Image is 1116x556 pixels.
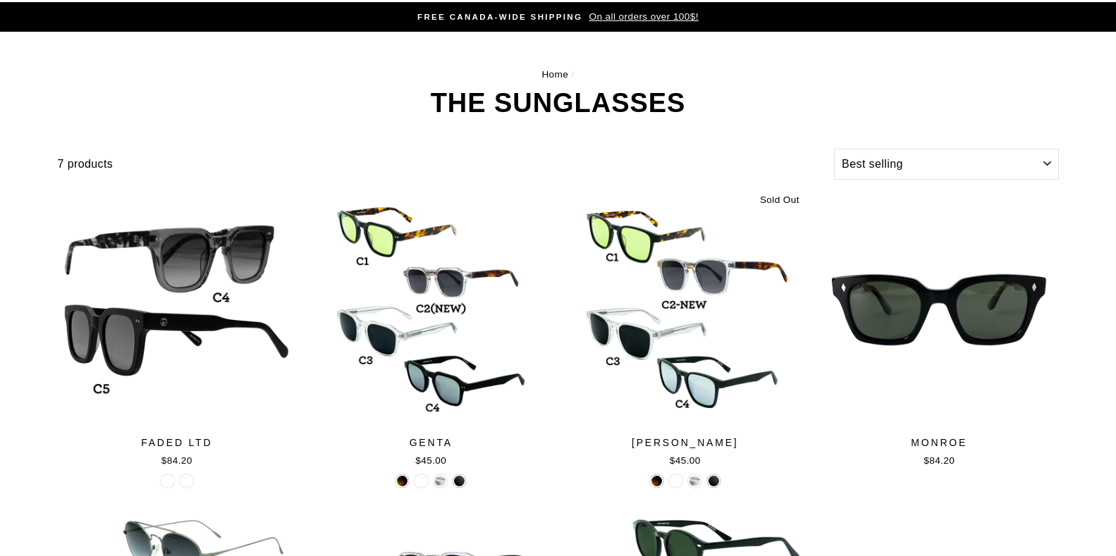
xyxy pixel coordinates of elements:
div: GENTA [312,435,551,450]
a: [PERSON_NAME]$45.00 [566,190,805,473]
a: MONROE$84.20 [820,190,1059,473]
div: FADED LTD [58,435,297,450]
div: $84.20 [820,454,1059,468]
div: $45.00 [312,454,551,468]
h1: THE SUNGLASSES [58,89,1059,116]
a: Home [541,69,568,80]
a: FADED LTD$84.20 [58,190,297,473]
span: / [571,69,574,80]
a: FREE CANADA-WIDE SHIPPING On all orders over 100$! [61,9,1055,25]
span: FREE CANADA-WIDE SHIPPING [417,13,582,21]
div: $45.00 [566,454,805,468]
div: [PERSON_NAME] [566,435,805,450]
div: MONROE [820,435,1059,450]
span: On all orders over 100$! [585,11,698,22]
div: $84.20 [58,454,297,468]
div: 7 products [58,155,829,173]
a: GENTA$45.00 [312,190,551,473]
div: Sold Out [754,190,804,210]
nav: breadcrumbs [58,67,1059,82]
